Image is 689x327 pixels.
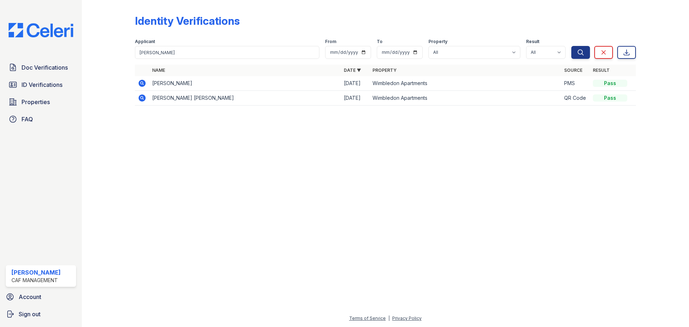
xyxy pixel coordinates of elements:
div: | [388,316,390,321]
span: Properties [22,98,50,106]
label: Result [526,39,539,45]
td: [DATE] [341,76,370,91]
td: [PERSON_NAME] [149,76,341,91]
label: To [377,39,383,45]
label: Property [428,39,447,45]
span: Sign out [19,310,41,318]
td: [PERSON_NAME] [PERSON_NAME] [149,91,341,106]
div: Identity Verifications [135,14,240,27]
div: [PERSON_NAME] [11,268,61,277]
a: Name [152,67,165,73]
span: Doc Verifications [22,63,68,72]
td: PMS [561,76,590,91]
span: Account [19,293,41,301]
td: [DATE] [341,91,370,106]
div: Pass [593,80,627,87]
a: Sign out [3,307,79,321]
a: Account [3,290,79,304]
label: From [325,39,336,45]
a: Doc Verifications [6,60,76,75]
td: QR Code [561,91,590,106]
label: Applicant [135,39,155,45]
a: FAQ [6,112,76,126]
td: Wimbledon Apartments [370,76,561,91]
a: Source [564,67,582,73]
div: Pass [593,94,627,102]
a: ID Verifications [6,78,76,92]
a: Date ▼ [344,67,361,73]
span: ID Verifications [22,80,62,89]
a: Property [372,67,397,73]
span: FAQ [22,115,33,123]
a: Properties [6,95,76,109]
a: Result [593,67,610,73]
td: Wimbledon Apartments [370,91,561,106]
a: Privacy Policy [392,316,422,321]
a: Terms of Service [349,316,386,321]
div: CAF Management [11,277,61,284]
input: Search by name or phone number [135,46,319,59]
img: CE_Logo_Blue-a8612792a0a2168367f1c8372b55b34899dd931a85d93a1a3d3e32e68fde9ad4.png [3,23,79,37]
